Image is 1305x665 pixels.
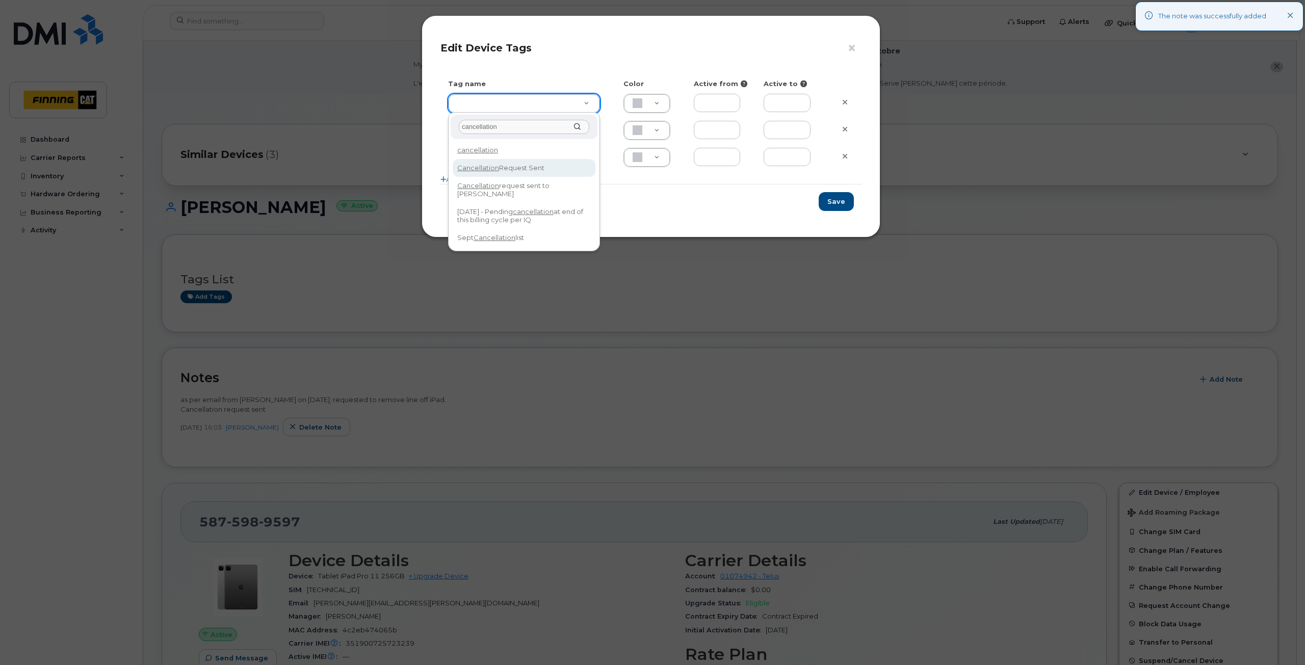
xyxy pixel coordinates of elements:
[474,233,515,242] span: Cancellation
[454,204,594,228] div: [DATE] - Pending at end of this billing cycle per IQ
[457,146,498,154] span: cancellation
[1158,11,1266,21] div: The note was successfully added
[457,181,499,190] span: Cancellation
[513,207,554,216] span: cancellation
[454,230,594,246] div: Sept list
[454,160,594,176] div: Request Sent
[454,178,594,202] div: request sent to [PERSON_NAME]
[1261,621,1297,657] iframe: Messenger Launcher
[457,164,499,172] span: Cancellation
